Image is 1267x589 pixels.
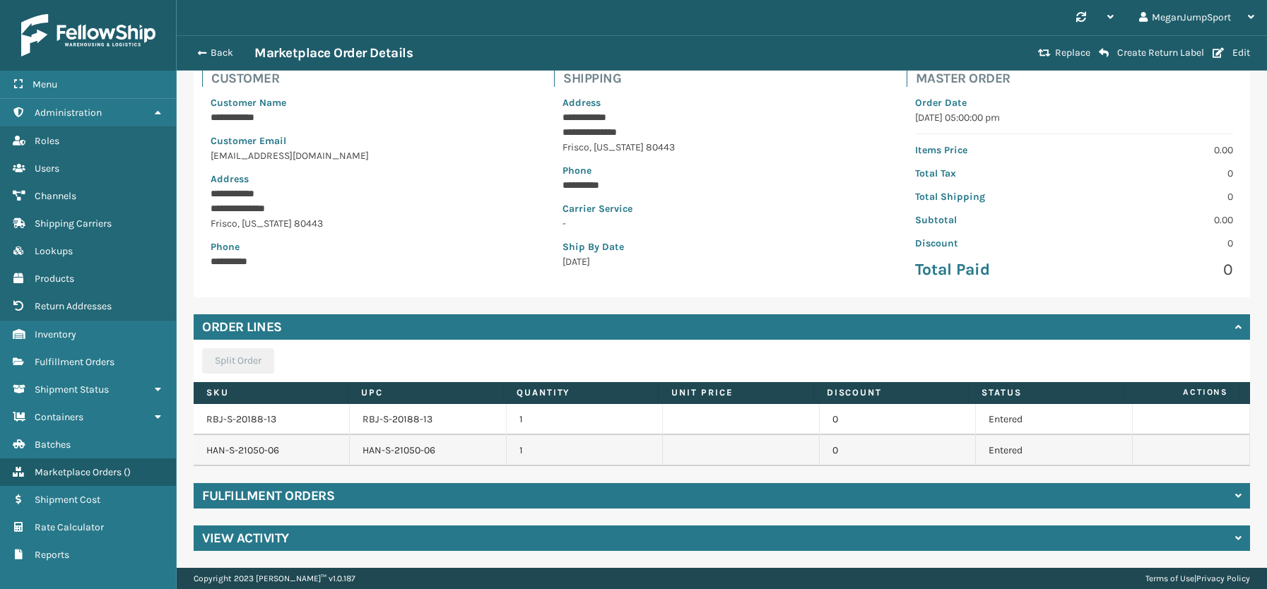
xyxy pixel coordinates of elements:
td: RBJ-S-20188-13 [350,404,506,435]
td: 1 [507,435,663,466]
a: HAN-S-21050-06 [206,444,279,456]
p: Discount [915,236,1066,251]
h4: Shipping [563,70,889,87]
td: 0 [820,435,976,466]
p: - [562,216,880,231]
p: [DATE] 05:00:00 pm [915,110,1233,125]
button: Create Return Label [1095,47,1208,59]
span: Roles [35,135,59,147]
h3: Marketplace Order Details [254,44,413,61]
label: Discount [827,386,955,399]
p: Carrier Service [562,201,880,216]
p: Total Paid [915,259,1066,280]
span: Menu [33,78,57,90]
p: Ship By Date [562,239,880,254]
p: Phone [562,163,880,178]
span: Users [35,162,59,174]
div: | [1145,568,1250,589]
p: 0 [1083,259,1233,280]
span: Shipping Carriers [35,218,112,230]
p: 0.00 [1083,143,1233,157]
td: HAN-S-21050-06 [350,435,506,466]
span: Batches [35,439,71,451]
span: Inventory [35,328,76,340]
h4: Fulfillment Orders [202,487,334,504]
label: Unit Price [671,386,800,399]
h4: Master Order [916,70,1242,87]
p: Customer Email [211,133,529,148]
i: Edit [1213,48,1224,58]
label: SKU [206,386,335,399]
span: Channels [35,190,76,202]
a: RBJ-S-20188-13 [206,413,276,425]
img: logo [21,14,155,56]
p: Phone [211,239,529,254]
span: Return Addresses [35,300,112,312]
button: Split Order [202,348,274,374]
i: Replace [1038,48,1051,58]
span: Products [35,273,74,285]
p: Customer Name [211,95,529,110]
p: 0 [1083,236,1233,251]
span: ( ) [124,466,131,478]
td: 1 [507,404,663,435]
label: UPC [361,386,490,399]
span: Address [211,173,249,185]
td: Entered [976,435,1132,466]
button: Replace [1034,47,1095,59]
span: Fulfillment Orders [35,356,114,368]
button: Back [189,47,254,59]
p: Order Date [915,95,1233,110]
h4: View Activity [202,530,289,547]
td: Entered [976,404,1132,435]
span: Rate Calculator [35,521,104,533]
p: [EMAIL_ADDRESS][DOMAIN_NAME] [211,148,529,163]
p: 0.00 [1083,213,1233,227]
span: Containers [35,411,83,423]
p: Frisco , [US_STATE] 80443 [562,140,880,155]
a: Terms of Use [1145,573,1194,583]
span: Marketplace Orders [35,466,122,478]
label: Status [982,386,1110,399]
p: Copyright 2023 [PERSON_NAME]™ v 1.0.187 [194,568,355,589]
p: Items Price [915,143,1066,157]
span: Actions [1128,381,1237,404]
span: Administration [35,107,102,119]
p: Subtotal [915,213,1066,227]
p: [DATE] [562,254,880,269]
button: Edit [1208,47,1254,59]
a: Privacy Policy [1196,573,1250,583]
span: Shipment Status [35,383,109,395]
label: Quantity [517,386,645,399]
p: Total Tax [915,166,1066,181]
p: 0 [1083,189,1233,204]
h4: Order Lines [202,319,282,335]
p: 0 [1083,166,1233,181]
span: Address [562,97,601,109]
td: 0 [820,404,976,435]
p: Total Shipping [915,189,1066,204]
span: Reports [35,549,69,561]
span: Lookups [35,245,73,257]
i: Create Return Label [1099,47,1109,59]
h4: Customer [211,70,537,87]
span: Shipment Cost [35,494,100,506]
p: Frisco , [US_STATE] 80443 [211,216,529,231]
